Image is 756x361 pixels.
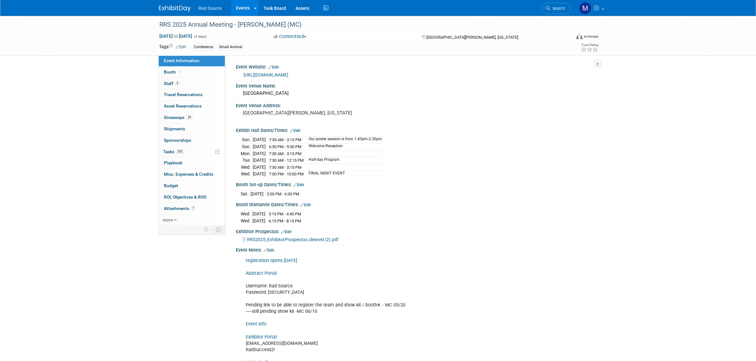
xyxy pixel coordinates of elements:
[193,35,207,39] span: (4 days)
[164,183,178,188] span: Budget
[164,138,191,143] span: Sponsorships
[253,136,266,143] td: [DATE]
[584,34,599,39] div: In-Person
[241,150,253,157] td: Mon.
[305,143,382,150] td: Welcome Reception
[157,19,561,30] div: RRS 2025 Annual Meeting - [PERSON_NAME] (MC)
[264,248,274,253] a: Edit
[176,45,186,49] a: Edit
[236,101,597,109] div: Event Venue Address:
[269,172,304,176] span: 7:00 PM - 10:00 PM
[164,126,185,131] span: Shipments
[241,157,253,164] td: Tue.
[164,172,213,177] span: Misc. Expenses & Credits
[236,126,597,134] div: Exhibit Hall Dates/Times:
[251,191,264,197] td: [DATE]
[164,69,183,75] span: Booth
[164,81,180,86] span: Staff
[164,92,203,97] span: Travel Reservations
[159,169,225,180] a: Misc. Expenses & Credits
[164,206,196,211] span: Attachments
[533,33,599,43] div: Event Format
[159,101,225,112] a: Asset Reservations
[163,217,173,222] span: more
[243,237,338,242] a: RRS2025_ExhibitorProspectus.cleaned (2).pdf
[192,44,215,50] div: Conference
[236,81,597,89] div: Event Venue Name:
[542,3,571,14] a: Search
[290,128,300,133] a: Edit
[241,171,253,177] td: Wed.
[246,334,277,340] a: Exhibitor Portal
[159,5,191,12] img: ExhibitDay
[241,211,252,218] td: Wed.
[550,6,565,11] span: Search
[293,183,304,187] a: Edit
[159,33,192,39] span: [DATE] [DATE]
[159,180,225,191] a: Budget
[579,2,591,14] img: Melissa Conboy
[164,160,182,165] span: Playbook
[268,65,279,69] a: Edit
[269,158,304,163] span: 7:30 AM - 12:15 PM
[236,227,597,235] div: Exhibitor Prospectus:
[271,33,309,40] button: Committed
[176,149,184,154] span: 33%
[253,164,266,171] td: [DATE]
[305,136,382,143] td: Our poster session is from 1:45pm-2:30pm
[159,192,225,203] a: ROI, Objectives & ROO
[175,81,180,86] span: 5
[269,212,301,216] span: 3:15 PM - 4:45 PM
[241,89,592,98] div: [GEOGRAPHIC_DATA]
[244,72,288,77] a: [URL][DOMAIN_NAME]
[159,123,225,135] a: Shipments
[269,144,301,149] span: 6:30 PM - 9:30 PM
[159,135,225,146] a: Sponsorships
[164,58,199,63] span: Event Information
[163,149,184,154] span: Tasks
[247,237,338,242] span: RRS2025_ExhibitorProspectus.cleaned (2).pdf
[269,151,301,156] span: 7:30 AM - 3:15 PM
[159,214,225,226] a: more
[252,211,265,218] td: [DATE]
[212,226,225,234] td: Toggle Event Tabs
[426,35,518,40] span: [GEOGRAPHIC_DATA][PERSON_NAME], [US_STATE]
[164,103,202,108] span: Asset Reservations
[269,219,301,223] span: 6:15 PM - 8:15 PM
[241,218,252,224] td: Wed.
[305,171,382,177] td: FINAL NIGHT EVENT
[191,206,196,211] span: 7
[269,165,301,170] span: 7:30 AM - 3:15 PM
[300,203,311,207] a: Edit
[159,67,225,78] a: Booth
[164,115,192,120] span: Giveaways
[159,203,225,214] a: Attachments7
[217,44,244,50] div: Small Animal
[241,164,253,171] td: Wed.
[241,143,253,150] td: Sun.
[253,171,266,177] td: [DATE]
[253,143,266,150] td: [DATE]
[246,321,266,327] a: Event Info
[269,137,301,142] span: 7:30 AM - 3:15 PM
[236,200,597,208] div: Booth Dismantle Dates/Times:
[159,55,225,66] a: Event Information
[253,150,266,157] td: [DATE]
[186,115,192,120] span: 24
[581,43,598,47] div: Event Rating
[159,43,186,51] td: Tags
[246,258,297,263] a: registration opens [DATE]
[159,146,225,157] a: Tasks33%
[198,6,222,11] span: Rad Source
[173,34,179,39] span: to
[164,194,206,200] span: ROI, Objectives & ROO
[241,191,251,197] td: Sat.
[576,34,583,39] img: Format-Inperson.png
[241,136,253,143] td: Sun.
[305,157,382,164] td: Half-day Program
[236,245,597,253] div: Event Notes:
[236,180,597,188] div: Booth Set-up Dates/Times:
[267,192,299,196] span: 2:00 PM - 6:30 PM
[159,157,225,168] a: Playbook
[253,157,266,164] td: [DATE]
